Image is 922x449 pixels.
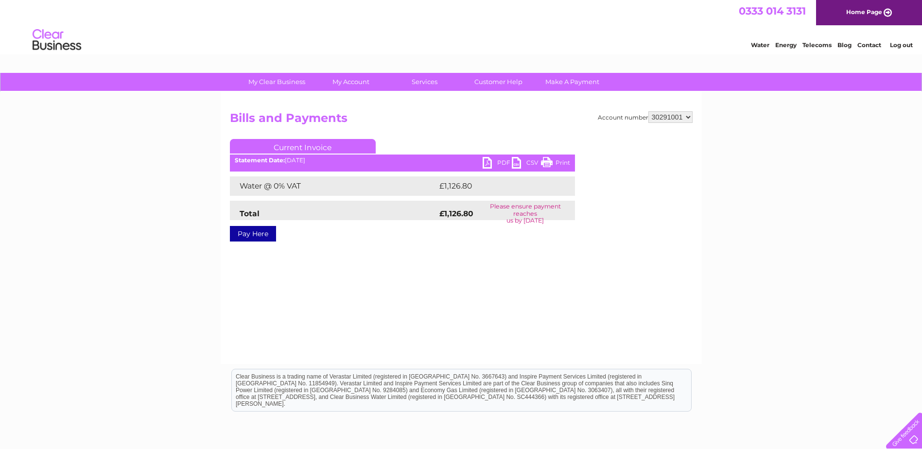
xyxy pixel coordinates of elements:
strong: Total [240,209,260,218]
td: Please ensure payment reaches us by [DATE] [476,201,575,226]
a: Telecoms [802,41,832,49]
a: Current Invoice [230,139,376,154]
a: Log out [890,41,913,49]
h2: Bills and Payments [230,111,693,130]
a: Customer Help [458,73,539,91]
a: Make A Payment [532,73,612,91]
a: Water [751,41,769,49]
a: CSV [512,157,541,171]
b: Statement Date: [235,156,285,164]
img: logo.png [32,25,82,55]
a: 0333 014 3131 [739,5,806,17]
strong: £1,126.80 [439,209,473,218]
a: Contact [857,41,881,49]
a: Pay Here [230,226,276,242]
div: [DATE] [230,157,575,164]
a: Energy [775,41,797,49]
a: PDF [483,157,512,171]
a: My Account [311,73,391,91]
a: Services [384,73,465,91]
td: Water @ 0% VAT [230,176,437,196]
a: My Clear Business [237,73,317,91]
td: £1,126.80 [437,176,559,196]
div: Account number [598,111,693,123]
a: Print [541,157,570,171]
div: Clear Business is a trading name of Verastar Limited (registered in [GEOGRAPHIC_DATA] No. 3667643... [232,5,691,47]
a: Blog [837,41,852,49]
